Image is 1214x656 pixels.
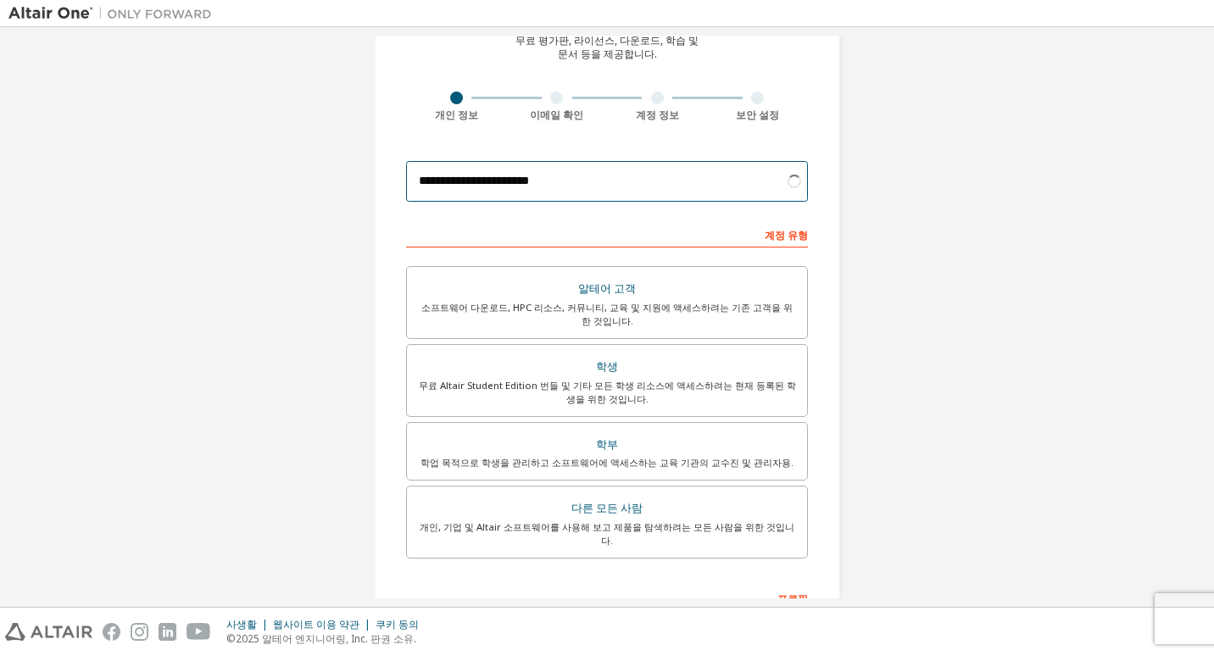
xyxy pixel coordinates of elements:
div: 학생 [417,355,797,379]
div: 학부 [417,433,797,457]
img: youtube.svg [187,623,211,641]
img: facebook.svg [103,623,120,641]
div: 무료 평가판, 라이선스, 다운로드, 학습 및 문서 등을 제공합니다. [515,34,699,61]
div: 계정 정보 [607,108,708,122]
div: 학업 목적으로 학생을 관리하고 소프트웨어에 액세스하는 교육 기관의 교수진 및 관리자용. [417,456,797,470]
img: linkedin.svg [159,623,176,641]
div: 계정 유형 [406,220,808,247]
img: instagram.svg [131,623,148,641]
img: altair_logo.svg [5,623,92,641]
font: 2025 알테어 엔지니어링, Inc. 판권 소유. [236,631,416,646]
div: 무료 Altair Student Edition 번들 및 기타 모든 학생 리소스에 액세스하려는 현재 등록된 학생을 위한 것입니다. [417,379,797,406]
div: 웹사이트 이용 약관 [273,618,376,631]
div: 알테어 고객 [417,277,797,301]
div: 다른 모든 사람 [417,497,797,520]
div: 개인, 기업 및 Altair 소프트웨어를 사용해 보고 제품을 탐색하려는 모든 사람을 위한 것입니다. [417,520,797,548]
div: 프로필 [406,584,808,611]
div: 사생활 [226,618,273,631]
div: 쿠키 동의 [376,618,429,631]
div: 개인 정보 [406,108,507,122]
p: © [226,631,429,646]
div: 이메일 확인 [507,108,608,122]
img: Altair One [8,5,220,22]
div: 소프트웨어 다운로드, HPC 리소스, 커뮤니티, 교육 및 지원에 액세스하려는 기존 고객을 위한 것입니다. [417,301,797,328]
div: 보안 설정 [708,108,809,122]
